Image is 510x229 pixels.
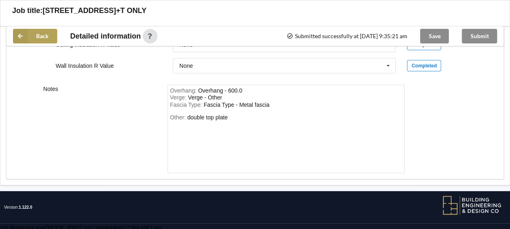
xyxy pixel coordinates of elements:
div: None [179,42,193,48]
span: Other: [170,114,187,121]
div: Overhang [198,87,242,94]
span: Verge : [170,94,188,101]
span: Detailed information [70,32,141,40]
span: Version: [4,191,32,224]
div: Verge [188,94,222,101]
img: BEDC logo [442,195,502,216]
label: Ceiling Insulation R Value [56,41,120,48]
span: Overhang : [170,87,198,94]
span: Submitted successfully at [DATE] 9:35:21 am [286,33,407,39]
h3: [STREET_ADDRESS]+T ONLY [43,6,146,15]
h3: Job title: [12,6,43,15]
span: Fascia Type : [170,102,204,108]
div: Other [187,114,228,121]
form: notes-field [168,85,405,174]
div: Notes [38,85,162,174]
button: Back [13,29,57,43]
div: None [179,63,193,69]
div: FasciaType [204,102,269,108]
span: 1.122.0 [19,205,32,210]
div: Completed [407,60,441,71]
label: Wall Insulation R Value [56,63,114,69]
